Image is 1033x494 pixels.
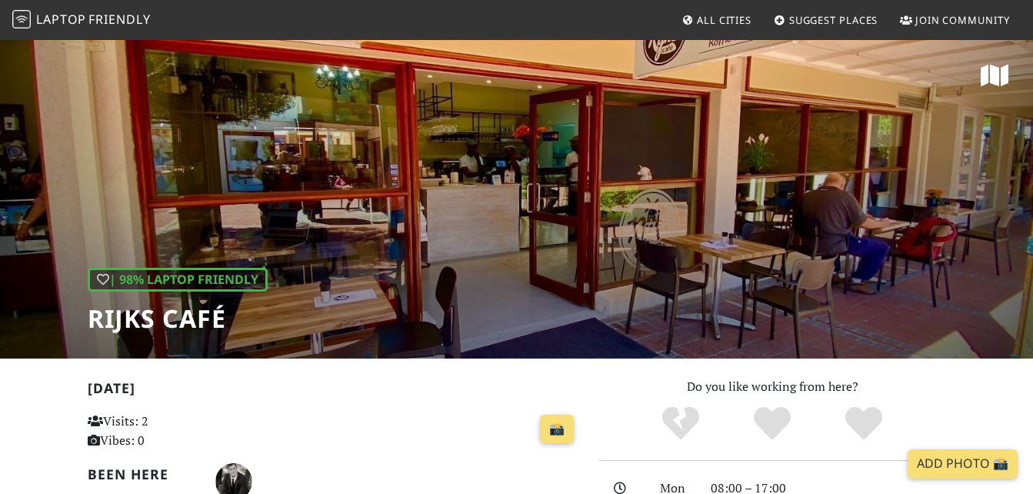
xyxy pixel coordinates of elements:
[697,13,751,27] span: All Cities
[727,405,818,443] div: Yes
[215,472,252,489] span: Zander Pretorius
[599,377,946,397] p: Do you like working from here?
[908,449,1018,479] a: Add Photo 📸
[88,380,581,402] h2: [DATE]
[88,304,268,333] h1: Rijks Café
[894,6,1016,34] a: Join Community
[915,13,1010,27] span: Join Community
[675,6,758,34] a: All Cities
[88,11,150,28] span: Friendly
[635,405,727,443] div: No
[88,412,240,451] p: Visits: 2 Vibes: 0
[789,13,878,27] span: Suggest Places
[768,6,885,34] a: Suggest Places
[818,405,909,443] div: Definitely!
[12,10,31,28] img: LaptopFriendly
[12,7,151,34] a: LaptopFriendly LaptopFriendly
[88,466,197,482] h2: Been here
[540,415,574,444] a: 📸
[36,11,86,28] span: Laptop
[88,268,268,292] div: | 98% Laptop Friendly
